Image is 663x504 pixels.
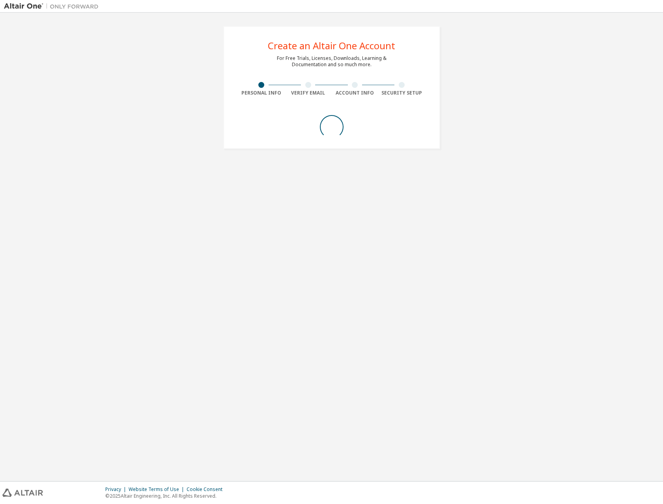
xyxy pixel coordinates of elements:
[285,90,332,96] div: Verify Email
[105,486,129,493] div: Privacy
[187,486,227,493] div: Cookie Consent
[332,90,379,96] div: Account Info
[105,493,227,499] p: © 2025 Altair Engineering, Inc. All Rights Reserved.
[2,489,43,497] img: altair_logo.svg
[4,2,103,10] img: Altair One
[268,41,395,50] div: Create an Altair One Account
[277,55,387,68] div: For Free Trials, Licenses, Downloads, Learning & Documentation and so much more.
[129,486,187,493] div: Website Terms of Use
[378,90,425,96] div: Security Setup
[238,90,285,96] div: Personal Info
